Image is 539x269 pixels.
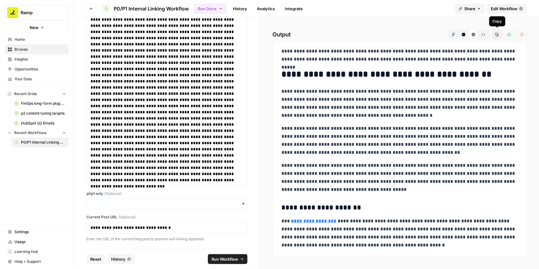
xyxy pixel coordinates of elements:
span: Share [464,6,475,12]
span: Opportunities [15,66,66,72]
span: History [111,256,125,262]
img: Ramp Logo [7,7,18,18]
a: Usage [5,237,69,247]
span: Home [15,37,66,42]
span: Reset [90,256,101,262]
span: FinOps long-form plug generator -> Publish Sanity updates [21,101,66,106]
a: Your Data [5,74,69,84]
a: p2 content tuning targets [11,108,69,118]
button: Share [455,4,485,14]
span: Recent Grids [14,91,37,97]
span: Usage [15,239,66,245]
span: P0/P1 Internal Linking Workflow [21,140,66,145]
span: Ramp [21,10,58,16]
span: Browse [15,47,66,52]
span: P0/P1 Internal Linking Workflow [114,5,189,12]
a: P0/P1 Internal Linking Workflow [11,137,69,147]
a: Opportunities [5,64,69,74]
label: Current Post URL [86,214,247,220]
span: (Optional) [104,191,121,196]
span: Insights [15,57,66,62]
div: Copy [493,19,502,24]
a: HubSpot Q2 Emails [11,118,69,128]
button: Recent Workflows [5,128,69,137]
button: History [107,254,135,264]
button: Reset [86,254,105,264]
span: (Optional) [119,214,136,220]
span: New [30,24,39,31]
button: Help + Support [5,257,69,267]
a: P0/P1 Internal Linking Workflow [101,4,189,14]
button: Run Once [194,3,227,14]
a: Edit Workflow [487,4,527,14]
a: Integrate [281,4,306,14]
span: p2 content tuning targets [21,111,66,116]
a: Settings [5,227,69,237]
label: p0p1 only [86,191,247,196]
button: Workspace: Ramp [5,5,69,20]
h2: Output [272,30,527,40]
a: Insights [5,54,69,64]
a: Analytics [253,4,279,14]
a: Learning Hub [5,247,69,257]
span: Learning Hub [15,249,66,254]
a: Browse [5,44,69,54]
span: Recent Workflows [14,130,46,136]
a: Home [5,35,69,44]
p: Enter the URL of the current blog post to prevent self-linking (optional) [86,236,247,242]
span: Settings [15,229,66,235]
span: Help + Support [15,259,66,264]
span: HubSpot Q2 Emails [21,120,66,126]
span: Your Data [15,76,66,82]
a: History [229,4,251,14]
button: New [5,23,69,32]
a: FinOps long-form plug generator -> Publish Sanity updates [11,99,69,108]
span: Run Workflow [212,256,238,262]
button: Run Workflow [208,254,247,264]
span: Edit Workflow [491,6,517,12]
button: Recent Grids [5,89,69,99]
